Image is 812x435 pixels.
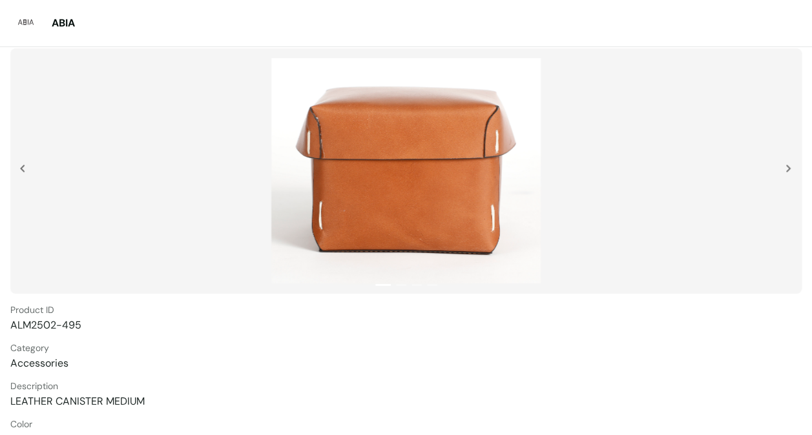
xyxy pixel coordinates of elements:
span: Product ID [10,304,802,316]
span: ALM2502-495 [10,318,802,332]
img: 6a906655-104a-4108-8420-5568fa19ca45 [13,10,39,36]
button: 3 [411,284,422,286]
button: 2 [396,284,406,286]
span: Accessories [10,356,802,370]
img: jS538UXRZ47CFcZgAAAABJRU5ErkJggg== [20,165,25,172]
img: Product images [268,55,543,287]
img: 1iXN1vQnL93Sly2tp5gZdOCkLDXXBTSgBZsUPNcHDKDn+5ELF7g1yYvXVEkKmvRWZKcQRrDyOUyzO6P5j+usZkj6Qm3KTBTXX... [786,165,791,172]
span: Description [10,380,802,392]
span: LEATHER CANISTER MEDIUM [10,394,802,408]
span: ABIA [52,17,75,30]
span: Category [10,342,802,354]
span: Color [10,418,802,430]
button: 4 [427,284,437,286]
button: 1 [375,284,391,286]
